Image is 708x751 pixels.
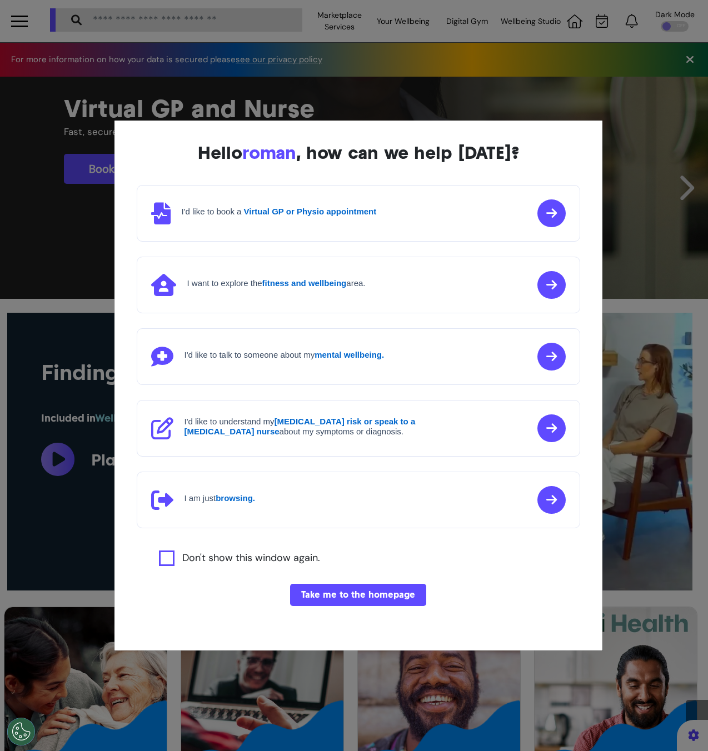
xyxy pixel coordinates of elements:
[187,278,366,288] h4: I want to explore the area.
[182,550,320,566] label: Don't show this window again.
[262,278,347,288] strong: fitness and wellbeing
[242,142,296,163] span: roman
[7,718,35,745] button: Open Preferences
[185,350,385,360] h4: I'd like to talk to someone about my
[216,493,255,503] strong: browsing.
[290,584,426,606] button: Take me to the homepage
[185,417,416,436] strong: [MEDICAL_DATA] risk or speak to a [MEDICAL_DATA] nurse
[315,350,384,359] strong: mental wellbeing.
[244,207,377,216] strong: Virtual GP or Physio appointment
[185,417,451,437] h4: I'd like to understand my about my symptoms or diagnosis.
[185,493,256,503] h4: I am just
[159,550,174,566] input: Agree to privacy policy
[137,143,580,163] div: Hello , how can we help [DATE]?
[182,207,377,217] h4: I'd like to book a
